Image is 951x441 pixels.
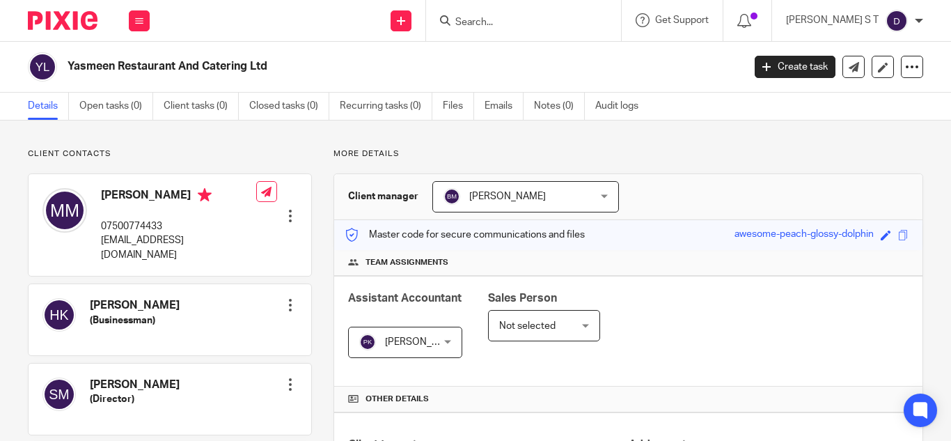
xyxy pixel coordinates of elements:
[164,93,239,120] a: Client tasks (0)
[454,17,579,29] input: Search
[385,337,462,347] span: [PERSON_NAME]
[655,15,709,25] span: Get Support
[101,219,256,233] p: 07500774433
[28,52,57,82] img: svg%3E
[42,298,76,332] img: svg%3E
[28,11,97,30] img: Pixie
[534,93,585,120] a: Notes (0)
[348,293,462,304] span: Assistant Accountant
[345,228,585,242] p: Master code for secure communications and files
[333,148,923,160] p: More details
[488,293,557,304] span: Sales Person
[28,93,69,120] a: Details
[734,227,874,243] div: awesome-peach-glossy-dolphin
[198,188,212,202] i: Primary
[786,13,879,27] p: [PERSON_NAME] S T
[366,394,429,405] span: Other details
[90,298,180,313] h4: [PERSON_NAME]
[90,392,180,406] h5: (Director)
[42,378,76,411] img: svg%3E
[28,148,312,160] p: Client contacts
[90,314,180,327] h5: (Businessman)
[79,93,153,120] a: Open tasks (0)
[90,378,180,392] h4: [PERSON_NAME]
[42,188,87,233] img: svg%3E
[443,188,460,205] img: svg%3E
[443,93,474,120] a: Files
[485,93,524,120] a: Emails
[340,93,432,120] a: Recurring tasks (0)
[68,59,601,74] h2: Yasmeen Restaurant And Catering Ltd
[366,257,448,268] span: Team assignments
[249,93,329,120] a: Closed tasks (0)
[755,56,835,78] a: Create task
[469,192,546,201] span: [PERSON_NAME]
[101,233,256,262] p: [EMAIL_ADDRESS][DOMAIN_NAME]
[886,10,908,32] img: svg%3E
[499,321,556,331] span: Not selected
[348,189,418,203] h3: Client manager
[101,188,256,206] h4: [PERSON_NAME]
[595,93,649,120] a: Audit logs
[359,334,376,350] img: svg%3E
